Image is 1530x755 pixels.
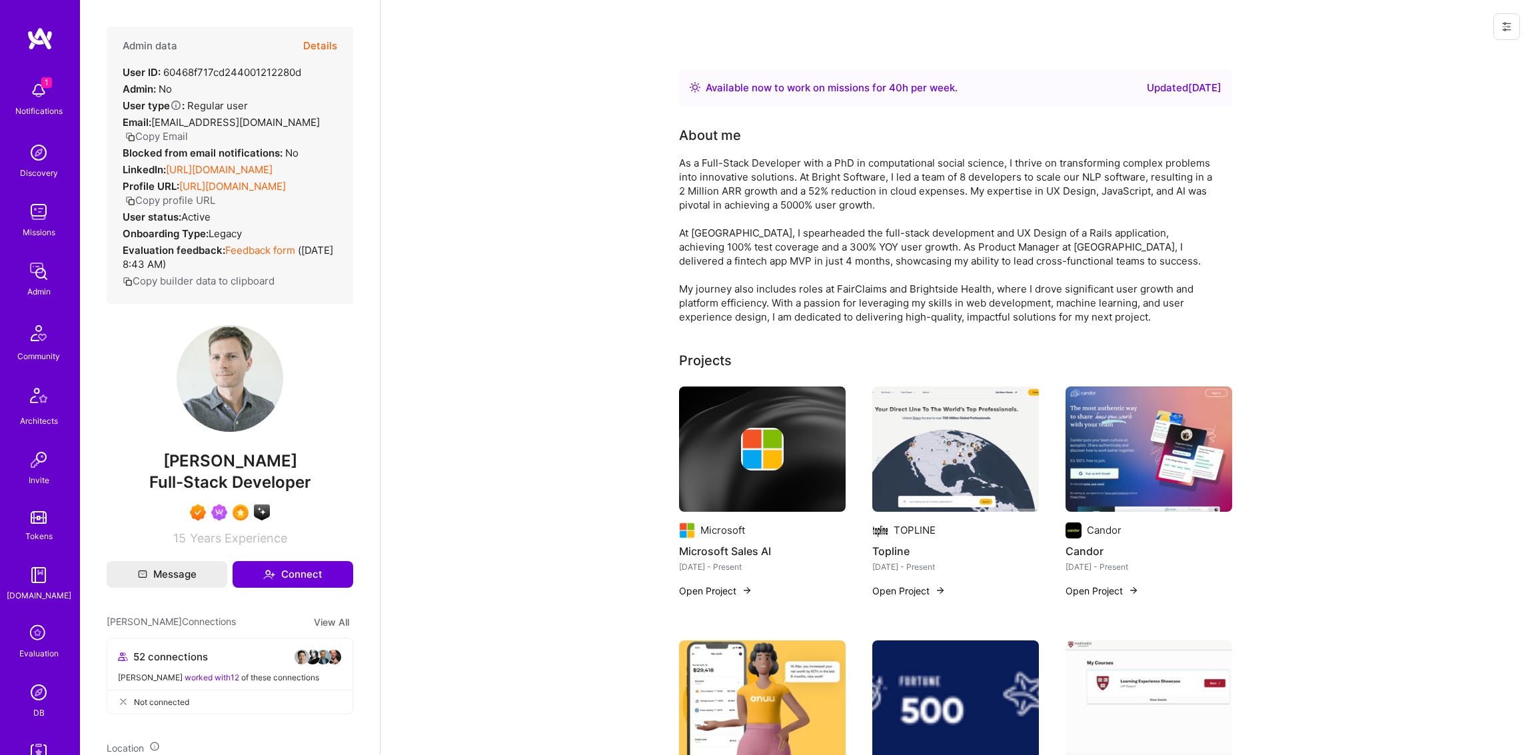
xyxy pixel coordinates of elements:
[190,531,287,545] span: Years Experience
[679,584,752,598] button: Open Project
[25,446,52,473] img: Invite
[25,562,52,588] img: guide book
[872,560,1039,574] div: [DATE] - Present
[125,132,135,142] i: icon Copy
[123,180,179,193] strong: Profile URL:
[305,649,321,665] img: avatar
[123,274,275,288] button: Copy builder data to clipboard
[107,741,353,755] div: Location
[118,652,128,662] i: icon Collaborator
[679,522,695,538] img: Company logo
[700,523,745,537] div: Microsoft
[315,649,331,665] img: avatar
[138,570,147,579] i: icon Mail
[23,225,55,239] div: Missions
[872,386,1039,512] img: Topline
[894,523,936,537] div: TOPLINE
[149,472,311,492] span: Full-Stack Developer
[177,325,283,432] img: User Avatar
[33,706,45,720] div: DB
[123,66,161,79] strong: User ID:
[26,621,51,646] i: icon SelectionTeam
[679,560,846,574] div: [DATE] - Present
[123,40,177,52] h4: Admin data
[690,82,700,93] img: Availability
[303,27,337,65] button: Details
[23,317,55,349] img: Community
[254,504,270,520] img: A.I. guild
[706,80,958,96] div: Available now to work on missions for h per week .
[170,99,182,111] i: Help
[107,614,236,630] span: [PERSON_NAME] Connections
[263,568,275,580] i: icon Connect
[190,504,206,520] img: Exceptional A.Teamer
[123,146,299,160] div: No
[225,244,295,257] a: Feedback form
[7,588,71,602] div: [DOMAIN_NAME]
[123,227,209,240] strong: Onboarding Type:
[181,211,211,223] span: Active
[741,428,784,470] img: Company logo
[123,147,285,159] strong: Blocked from email notifications:
[123,82,172,96] div: No
[125,129,188,143] button: Copy Email
[211,504,227,520] img: Been on Mission
[25,679,52,706] img: Admin Search
[1066,522,1082,538] img: Company logo
[889,81,902,94] span: 40
[118,696,129,707] i: icon CloseGray
[123,243,337,271] div: ( [DATE] 8:43 AM )
[25,258,52,285] img: admin teamwork
[209,227,242,240] span: legacy
[31,511,47,524] img: tokens
[123,277,133,287] i: icon Copy
[25,199,52,225] img: teamwork
[326,649,342,665] img: avatar
[19,646,59,660] div: Evaluation
[123,83,156,95] strong: Admin:
[1066,542,1232,560] h4: Candor
[166,163,273,176] a: [URL][DOMAIN_NAME]
[294,649,310,665] img: avatar
[123,99,248,113] div: Regular user
[41,77,52,88] span: 1
[742,585,752,596] img: arrow-right
[679,351,732,371] div: Projects
[233,561,353,588] button: Connect
[173,531,186,545] span: 15
[872,584,946,598] button: Open Project
[123,116,151,129] strong: Email:
[107,638,353,714] button: 52 connectionsavataravataravataravatar[PERSON_NAME] worked with12 of these connectionsNot connected
[118,670,342,684] div: [PERSON_NAME] of these connections
[679,125,741,145] div: About me
[872,522,888,538] img: Company logo
[15,104,63,118] div: Notifications
[233,504,249,520] img: SelectionTeam
[179,180,286,193] a: [URL][DOMAIN_NAME]
[125,196,135,206] i: icon Copy
[123,211,181,223] strong: User status:
[679,386,846,512] img: cover
[23,382,55,414] img: Architects
[1147,80,1221,96] div: Updated [DATE]
[29,473,49,487] div: Invite
[872,542,1039,560] h4: Topline
[25,529,53,543] div: Tokens
[310,614,353,630] button: View All
[185,672,239,682] span: worked with 12
[1066,386,1232,512] img: Candor
[935,585,946,596] img: arrow-right
[17,349,60,363] div: Community
[25,77,52,104] img: bell
[679,156,1212,324] div: As a Full-Stack Developer with a PhD in computational social science, I thrive on transforming co...
[25,139,52,166] img: discovery
[1087,523,1122,537] div: Candor
[134,695,189,709] span: Not connected
[679,542,846,560] h4: Microsoft Sales AI
[1128,585,1139,596] img: arrow-right
[1066,560,1232,574] div: [DATE] - Present
[107,451,353,471] span: [PERSON_NAME]
[107,561,227,588] button: Message
[123,65,301,79] div: 60468f717cd244001212280d
[123,163,166,176] strong: LinkedIn:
